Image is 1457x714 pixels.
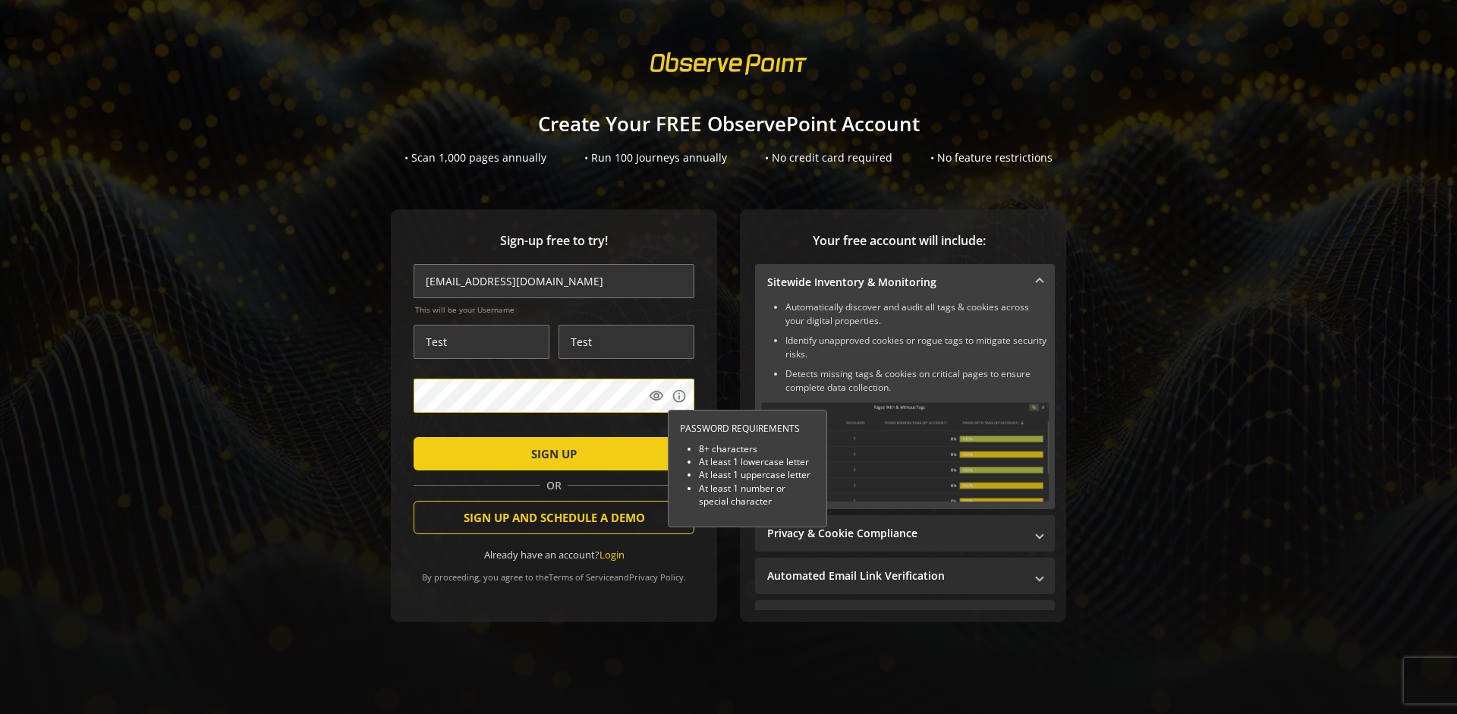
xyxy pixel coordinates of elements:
mat-panel-title: Sitewide Inventory & Monitoring [767,275,1024,290]
li: 8+ characters [699,442,815,455]
a: Privacy Policy [629,571,684,583]
div: PASSWORD REQUIREMENTS [680,422,815,435]
div: By proceeding, you agree to the and . [414,561,694,583]
input: First Name * [414,325,549,359]
mat-icon: visibility [649,388,664,404]
li: Detects missing tags & cookies on critical pages to ensure complete data collection. [785,367,1049,395]
div: Sitewide Inventory & Monitoring [755,300,1055,509]
mat-panel-title: Automated Email Link Verification [767,568,1024,583]
li: Identify unapproved cookies or rogue tags to mitigate security risks. [785,334,1049,361]
span: Sign-up free to try! [414,232,694,250]
mat-expansion-panel-header: Sitewide Inventory & Monitoring [755,264,1055,300]
span: SIGN UP AND SCHEDULE A DEMO [464,504,645,531]
li: At least 1 uppercase letter [699,469,815,482]
div: • Scan 1,000 pages annually [404,150,546,165]
a: Terms of Service [549,571,614,583]
li: Automatically discover and audit all tags & cookies across your digital properties. [785,300,1049,328]
img: Sitewide Inventory & Monitoring [761,402,1049,502]
input: Last Name * [559,325,694,359]
div: • Run 100 Journeys annually [584,150,727,165]
span: Your free account will include: [755,232,1043,250]
span: This will be your Username [415,304,694,315]
a: Login [599,548,625,561]
div: Already have an account? [414,548,694,562]
mat-expansion-panel-header: Performance Monitoring with Web Vitals [755,600,1055,637]
button: SIGN UP AND SCHEDULE A DEMO [414,501,694,534]
mat-expansion-panel-header: Privacy & Cookie Compliance [755,515,1055,552]
div: • No credit card required [765,150,892,165]
button: SIGN UP [414,437,694,470]
li: At least 1 number or special character [699,482,815,508]
mat-panel-title: Privacy & Cookie Compliance [767,526,1024,541]
span: SIGN UP [531,440,577,467]
mat-expansion-panel-header: Automated Email Link Verification [755,558,1055,594]
div: • No feature restrictions [930,150,1053,165]
li: At least 1 lowercase letter [699,456,815,469]
input: Email Address (name@work-email.com) * [414,264,694,298]
span: OR [540,478,568,493]
mat-icon: info [672,388,687,404]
